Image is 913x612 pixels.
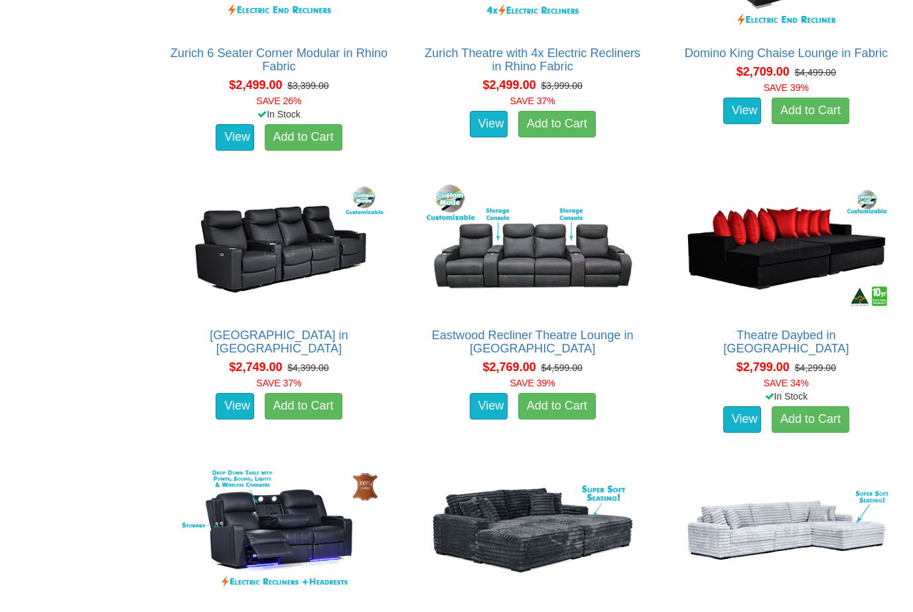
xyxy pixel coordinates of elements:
[483,360,536,374] span: $2,769.00
[169,463,388,597] img: Blockbuster Electric 3 Seater in 100% Leather
[677,463,896,597] img: Cloud 3.6m Chaise Lounge in Jumbo Cord Fabric
[737,65,790,78] span: $2,709.00
[216,393,254,420] a: View
[723,406,762,433] a: View
[677,181,896,315] img: Theatre Daybed in Fabric
[229,360,282,374] span: $2,749.00
[423,463,642,597] img: Cushy 2.6m Theatre Daybed in Jumbo Cord Fabric
[685,46,888,60] a: Domino King Chaise Lounge in Fabric
[256,378,301,388] font: SAVE 37%
[772,98,849,124] a: Add to Cart
[772,406,849,433] a: Add to Cart
[423,181,642,315] img: Eastwood Recliner Theatre Lounge in Fabric
[432,329,634,355] a: Eastwood Recliner Theatre Lounge in [GEOGRAPHIC_DATA]
[216,124,254,151] a: View
[795,362,836,373] del: $4,299.00
[265,393,342,420] a: Add to Cart
[541,362,582,373] del: $4,599.00
[518,393,596,420] a: Add to Cart
[265,124,342,151] a: Add to Cart
[541,80,582,91] del: $3,999.00
[287,362,328,373] del: $4,399.00
[764,378,809,388] font: SAVE 34%
[667,390,906,403] div: In Stock
[737,360,790,374] span: $2,799.00
[795,67,836,78] del: $4,499.00
[425,46,640,73] a: Zurich Theatre with 4x Electric Recliners in Rhino Fabric
[210,329,348,355] a: [GEOGRAPHIC_DATA] in [GEOGRAPHIC_DATA]
[470,393,508,420] a: View
[764,82,809,93] font: SAVE 39%
[483,78,536,92] span: $2,499.00
[723,98,762,124] a: View
[171,46,388,73] a: Zurich 6 Seater Corner Modular in Rhino Fabric
[287,80,328,91] del: $3,399.00
[510,96,555,106] font: SAVE 37%
[510,378,555,388] font: SAVE 39%
[229,78,282,92] span: $2,499.00
[470,111,508,137] a: View
[256,96,301,106] font: SAVE 26%
[723,329,849,355] a: Theatre Daybed in [GEOGRAPHIC_DATA]
[169,181,388,315] img: Bond Theatre Lounge in Fabric
[518,111,596,137] a: Add to Cart
[159,108,398,121] div: In Stock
